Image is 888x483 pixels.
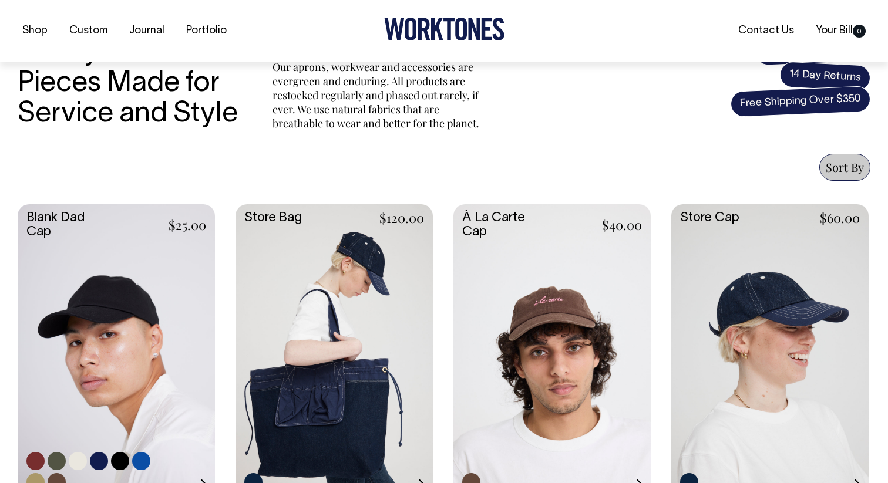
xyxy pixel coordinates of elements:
span: 14 Day Returns [779,61,871,92]
span: Sort By [826,159,864,175]
span: Free Shipping Over $350 [730,86,871,117]
a: Shop [18,21,52,40]
p: Our aprons, workwear and accessories are evergreen and enduring. All products are restocked regul... [273,60,484,130]
a: Contact Us [734,21,799,40]
a: Portfolio [181,21,231,40]
a: Custom [65,21,112,40]
a: Your Bill0 [811,21,870,40]
a: Journal [125,21,169,40]
span: 0 [853,24,866,37]
h3: Ready-to-Wear Pieces Made for Service and Style [18,38,247,130]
